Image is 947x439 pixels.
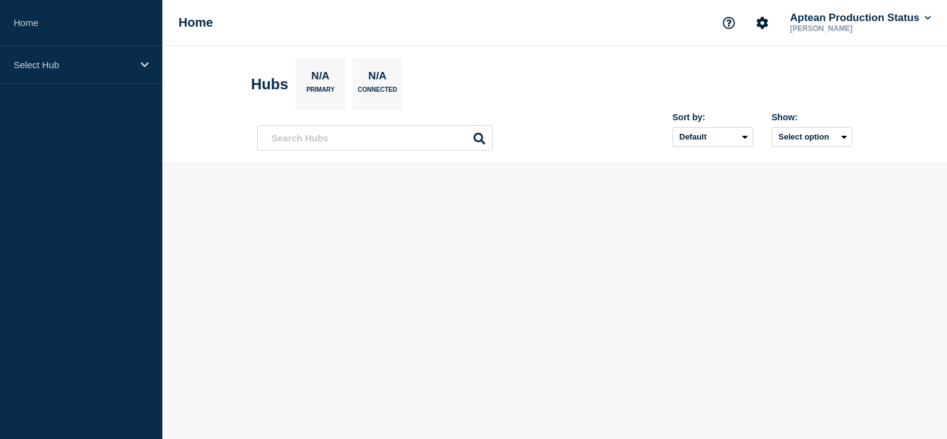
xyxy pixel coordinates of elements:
[772,112,852,122] div: Show:
[672,112,753,122] div: Sort by:
[307,70,334,86] p: N/A
[306,86,335,99] p: Primary
[772,127,852,147] button: Select option
[257,125,493,151] input: Search Hubs
[178,16,213,30] h1: Home
[251,76,288,93] h2: Hubs
[364,70,391,86] p: N/A
[749,10,775,36] button: Account settings
[716,10,742,36] button: Support
[672,127,753,147] select: Sort by
[788,12,933,24] button: Aptean Production Status
[788,24,917,33] p: [PERSON_NAME]
[14,60,133,70] p: Select Hub
[358,86,397,99] p: Connected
